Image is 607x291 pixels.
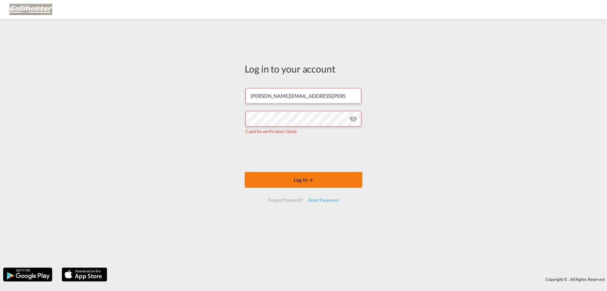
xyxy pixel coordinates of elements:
[245,62,362,75] div: Log in to your account
[9,3,52,17] img: 03265390ea0211efb7c18701be6bbe5d.png
[255,141,352,166] iframe: reCAPTCHA
[349,115,357,123] md-icon: icon-eye-off
[245,172,362,188] button: LOGIN
[3,267,53,282] img: google.png
[61,267,108,282] img: apple.png
[245,129,297,134] span: Captcha verification failed.
[306,194,341,206] div: Reset Password
[266,194,305,206] div: Forgot Password?
[245,88,361,104] input: Enter email/phone number
[110,274,607,285] div: Copyright © . All Rights Reserved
